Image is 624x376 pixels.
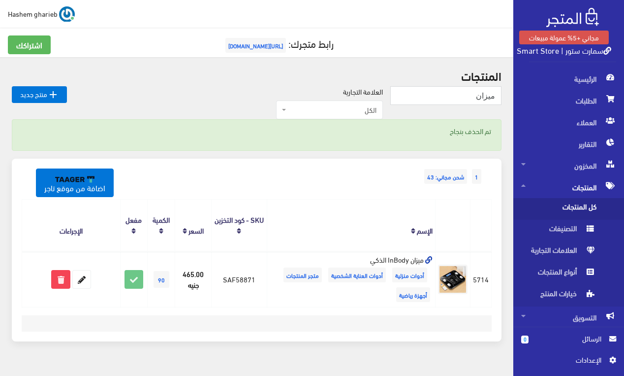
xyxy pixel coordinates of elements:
[211,251,267,307] td: SAF58871
[513,198,624,220] a: كل المنتجات
[521,220,596,241] span: التصنيفات
[22,126,491,137] p: تم الحذف بنجاح
[529,354,601,365] span: اﻹعدادات
[519,31,609,44] a: مجاني +5% عمولة مبيعات
[521,111,616,133] span: العملاء
[283,268,322,282] span: متجر المنتجات
[276,101,383,119] span: الكل
[513,133,624,155] a: التقارير
[513,285,624,307] a: خيارات المنتج
[470,251,492,307] td: 5714
[513,176,624,198] a: المنتجات
[521,90,616,111] span: الطلبات
[343,86,383,97] label: العلامة التجارية
[215,212,264,226] a: SKU - كود التخزين
[513,68,624,90] a: الرئيسية
[517,43,611,57] a: سمارت ستور | Smart Store
[513,220,624,241] a: التصنيفات
[153,212,170,226] a: الكمية
[8,6,75,22] a: ... Hashem gharieb
[521,354,616,370] a: اﻹعدادات
[521,307,616,328] span: التسويق
[424,169,467,184] span: شحن مجاني: 43
[392,268,427,282] span: أدوات منزلية
[521,198,596,220] span: كل المنتجات
[438,265,468,294] img: myzan-rkmy-thky-inbody.jpg
[513,111,624,133] a: العملاء
[546,8,599,27] img: .
[513,241,624,263] a: العلامات التجارية
[8,7,58,20] span: Hashem gharieb
[125,212,142,226] a: مفعل
[521,336,529,343] span: 0
[521,333,616,354] a: 0 الرسائل
[47,89,59,101] i: 
[513,90,624,111] a: الطلبات
[223,34,334,52] a: رابط متجرك:[URL][DOMAIN_NAME]
[12,69,501,82] h2: المنتجات
[328,268,386,282] span: أدوات العناية الشخصية
[36,169,114,197] a: اضافة من موقع تاجر
[8,35,51,54] a: اشتراكك
[390,86,501,105] input: بحث...
[521,263,596,285] span: أنواع المنتجات
[472,169,481,184] span: 1
[417,223,433,237] a: الإسم
[12,86,67,103] a: منتج جديد
[521,155,616,176] span: المخزون
[396,287,430,302] span: أجهزة رياضية
[288,105,376,115] span: الكل
[536,333,601,344] span: الرسائل
[521,241,596,263] span: العلامات التجارية
[175,251,211,307] td: 465.00 جنيه
[188,223,204,237] a: السعر
[59,6,75,22] img: ...
[521,133,616,155] span: التقارير
[22,200,121,251] th: الإجراءات
[513,263,624,285] a: أنواع المنتجات
[154,271,169,288] span: 90
[513,155,624,176] a: المخزون
[521,176,616,198] span: المنتجات
[267,251,436,307] td: ميزان InBody الذكي
[521,285,596,307] span: خيارات المنتج
[55,176,94,183] img: taager-logo-original.svg
[521,68,616,90] span: الرئيسية
[225,38,286,53] span: [URL][DOMAIN_NAME]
